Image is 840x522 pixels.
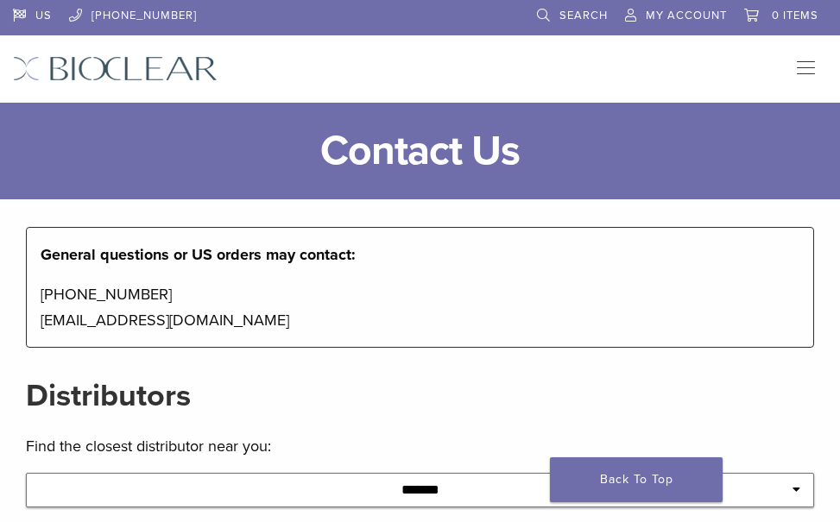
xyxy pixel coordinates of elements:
strong: General questions or US orders may contact: [41,245,356,264]
span: Search [559,9,608,22]
p: [PHONE_NUMBER] [EMAIL_ADDRESS][DOMAIN_NAME] [41,281,799,333]
h2: Distributors [26,375,814,417]
a: Back To Top [550,457,723,502]
span: 0 items [772,9,818,22]
nav: Primary Navigation [783,56,827,82]
span: My Account [646,9,727,22]
img: Bioclear [13,56,218,81]
p: Find the closest distributor near you: [26,433,814,459]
